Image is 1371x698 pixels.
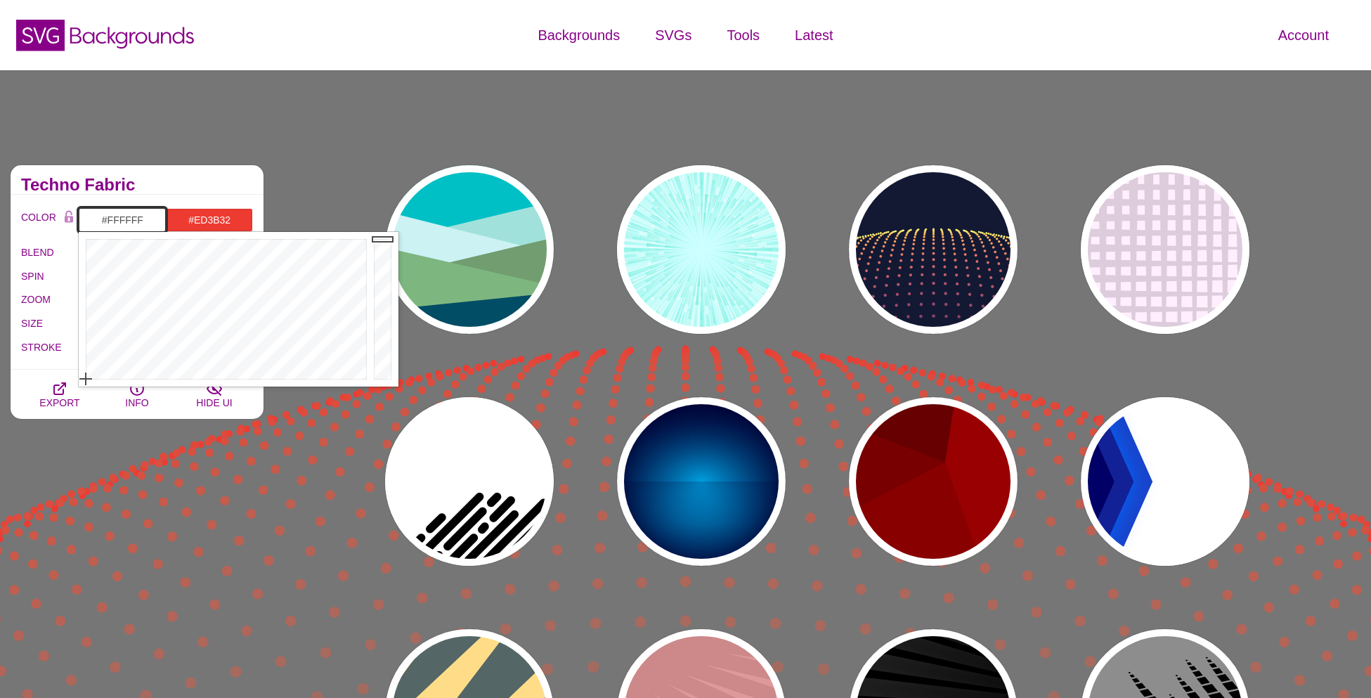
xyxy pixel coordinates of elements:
[21,243,79,261] label: BLEND
[196,397,232,408] span: HIDE UI
[21,179,253,190] h2: Techno Fabric
[21,338,79,356] label: STROKE
[777,14,850,56] a: Latest
[1261,14,1346,56] a: Account
[21,370,98,419] button: EXPORT
[1081,165,1249,334] button: pink intersecting uneven lines
[849,165,1018,334] button: electric dots form curvature
[21,267,79,285] label: SPIN
[176,370,253,419] button: HIDE UI
[1081,397,1249,566] button: overlapped blue triangles point to center from left edge
[125,397,148,408] span: INFO
[58,208,79,228] button: Color Lock
[21,208,58,232] label: COLOR
[39,397,79,408] span: EXPORT
[385,165,554,334] button: abstract landscape with sky mountains and water
[709,14,777,56] a: Tools
[617,397,786,566] button: blue spotlight effect background
[98,370,176,419] button: INFO
[21,290,79,309] label: ZOOM
[385,397,554,566] button: a group of rounded lines at 45 degree angle
[637,14,709,56] a: SVGs
[520,14,637,56] a: Backgrounds
[21,314,79,332] label: SIZE
[617,165,786,334] button: White and sky blue lines flying out of center
[849,397,1018,566] button: various shades of red shapes all meeting at a central point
